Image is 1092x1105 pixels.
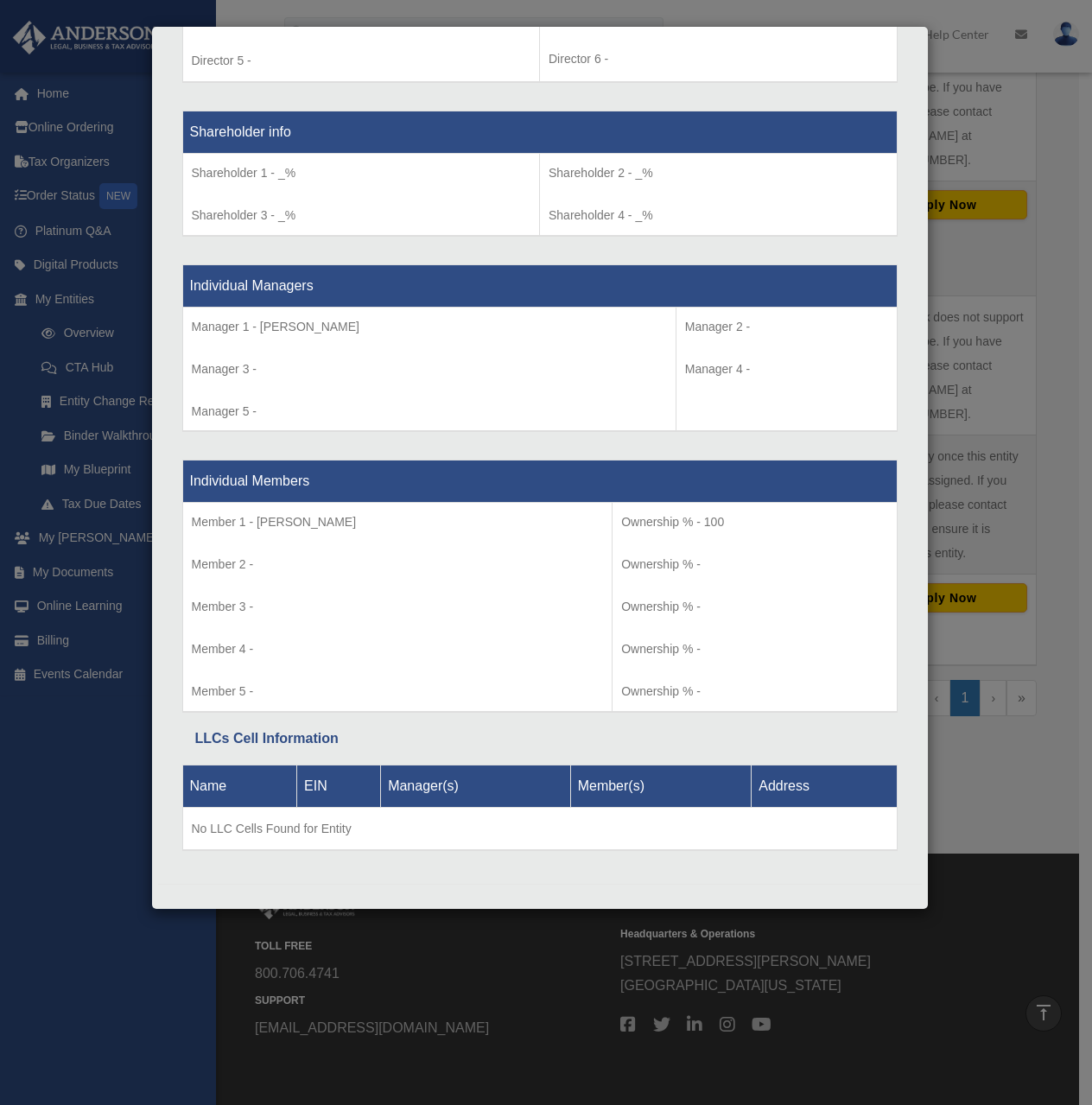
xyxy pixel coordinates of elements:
p: Manager 2 - [685,316,888,338]
th: Address [752,765,897,807]
p: Ownership % - [621,554,887,575]
p: Ownership % - [621,638,887,660]
th: Individual Managers [182,264,897,307]
p: Director 6 - [549,48,888,70]
th: Name [182,765,297,807]
p: Manager 5 - [192,401,667,422]
p: Member 4 - [192,638,604,660]
th: Member(s) [570,765,752,807]
div: LLCs Cell Information [195,727,885,751]
p: Shareholder 3 - _% [192,205,531,226]
p: Manager 4 - [685,359,888,380]
p: Member 3 - [192,596,604,618]
p: Manager 1 - [PERSON_NAME] [192,316,667,338]
td: No LLC Cells Found for Entity [182,807,897,850]
p: Member 1 - [PERSON_NAME] [192,511,604,533]
p: Manager 3 - [192,359,667,380]
p: Ownership % - [621,596,887,618]
p: Ownership % - [621,681,887,702]
p: Shareholder 2 - _% [549,162,888,184]
p: Member 5 - [192,681,604,702]
th: Manager(s) [381,765,571,807]
p: Shareholder 1 - _% [192,162,531,184]
p: Member 2 - [192,554,604,575]
th: EIN [297,765,381,807]
p: Ownership % - 100 [621,511,887,533]
p: Shareholder 4 - _% [549,205,888,226]
th: Individual Members [182,460,897,503]
th: Shareholder info [182,111,897,154]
